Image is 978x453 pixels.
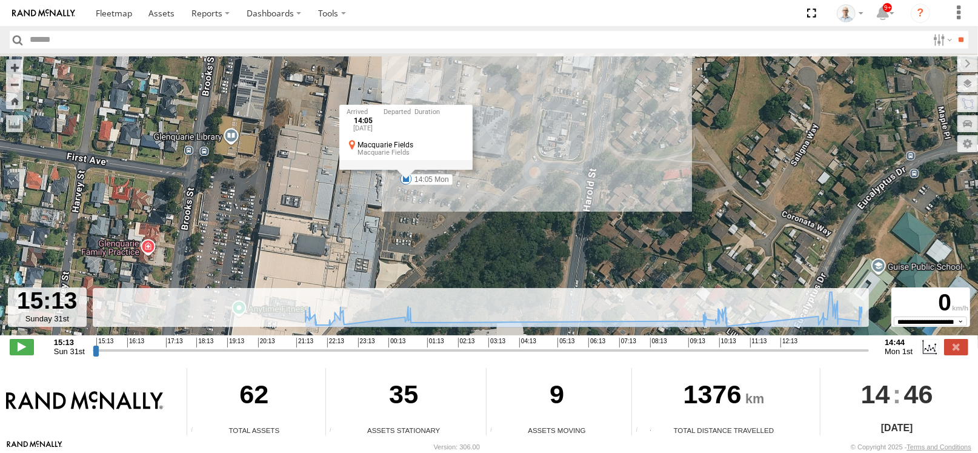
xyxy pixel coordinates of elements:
div: Assets Moving [487,425,627,435]
span: 12:13 [780,338,797,347]
a: Visit our Website [7,441,62,453]
span: 23:13 [358,338,375,347]
div: 62 [187,368,321,425]
img: rand-logo.svg [12,9,75,18]
a: Terms and Conditions [907,443,971,451]
span: 05:13 [557,338,574,347]
span: 07:13 [619,338,636,347]
span: 00:13 [388,338,405,347]
button: Zoom out [6,76,23,93]
span: 06:13 [588,338,605,347]
label: Play/Stop [10,339,34,355]
strong: 15:13 [54,338,85,347]
div: Total number of assets current stationary. [326,426,344,435]
div: [DATE] [347,125,380,132]
div: Macquarie Fields [358,141,465,149]
span: 21:13 [296,338,313,347]
span: 14 [861,368,890,420]
div: 35 [326,368,482,425]
span: 20:13 [258,338,275,347]
div: Kurt Byers [833,4,868,22]
span: 16:13 [127,338,144,347]
label: Map Settings [957,135,978,152]
div: Total number of Enabled Assets [187,426,205,435]
div: Total Distance Travelled [632,425,815,435]
label: 14:05 Mon [406,174,453,185]
div: © Copyright 2025 - [851,443,971,451]
label: Measure [6,115,23,132]
img: Rand McNally [6,391,163,412]
span: 22:13 [327,338,344,347]
div: : [820,368,974,420]
i: ? [911,4,930,23]
div: Assets Stationary [326,425,482,435]
div: Total distance travelled by all assets within specified date range and applied filters [632,426,650,435]
div: [DATE] [820,421,974,435]
span: 08:13 [650,338,667,347]
span: 10:13 [719,338,736,347]
div: 9 [487,368,627,425]
span: 03:13 [488,338,505,347]
span: 19:13 [227,338,244,347]
span: 17:13 [166,338,183,347]
div: Total number of assets current in transit. [487,426,505,435]
div: 0 [893,289,968,317]
span: 46 [904,368,933,420]
button: Zoom in [6,59,23,76]
span: 18:13 [196,338,213,347]
span: 15:13 [96,338,113,347]
div: 14:05 [347,117,380,125]
span: 11:13 [750,338,767,347]
div: Version: 306.00 [434,443,480,451]
button: Zoom Home [6,93,23,109]
span: 02:13 [458,338,475,347]
span: 09:13 [688,338,705,347]
label: Search Filter Options [928,31,954,49]
strong: 14:44 [885,338,913,347]
span: Sun 31st Aug 2025 [54,347,85,356]
div: 1376 [632,368,815,425]
label: Close [944,339,968,355]
span: 01:13 [427,338,444,347]
div: Total Assets [187,425,321,435]
span: Mon 1st Sep 2025 [885,347,913,356]
div: Macquarie Fields [358,149,465,156]
span: 04:13 [519,338,536,347]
